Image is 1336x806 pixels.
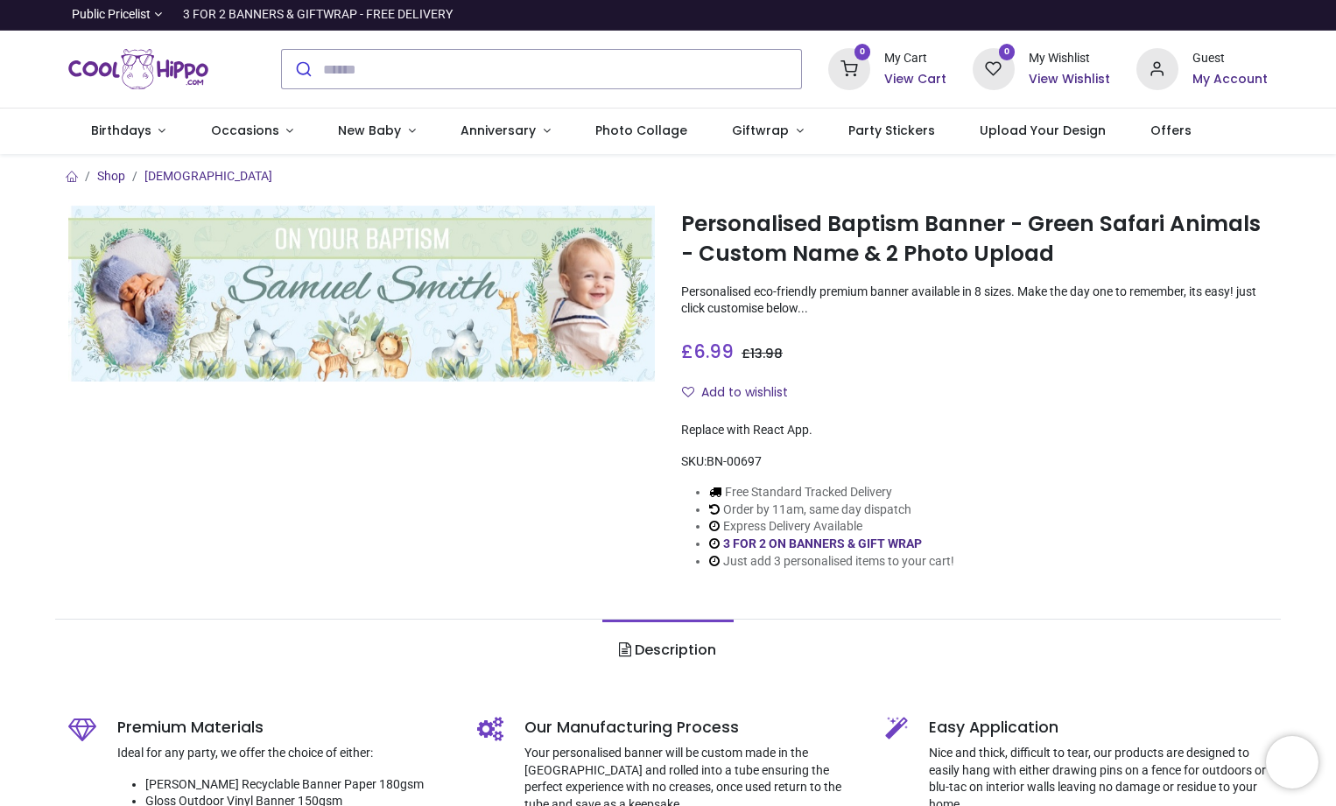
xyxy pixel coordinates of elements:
a: Giftwrap [709,109,826,154]
a: Occasions [188,109,316,154]
span: Upload Your Design [980,122,1106,139]
span: 6.99 [693,339,734,364]
li: [PERSON_NAME] Recyclable Banner Paper 180gsm [145,776,451,794]
button: Add to wishlistAdd to wishlist [681,378,803,408]
button: Submit [282,50,323,88]
a: New Baby [316,109,439,154]
span: Photo Collage [595,122,687,139]
li: Just add 3 personalised items to your cart! [709,553,954,571]
span: Party Stickers [848,122,935,139]
span: Occasions [211,122,279,139]
a: 0 [828,61,870,75]
a: Public Pricelist [68,6,162,24]
li: Order by 11am, same day dispatch [709,501,954,519]
span: £ [681,339,734,364]
a: [DEMOGRAPHIC_DATA] [144,169,272,183]
span: £ [742,345,783,362]
a: 0 [973,61,1015,75]
sup: 0 [999,44,1016,60]
span: Anniversary [461,122,536,139]
h1: Personalised Baptism Banner - Green Safari Animals - Custom Name & 2 Photo Upload [681,209,1268,270]
i: Add to wishlist [682,386,694,398]
a: 3 FOR 2 ON BANNERS & GIFT WRAP [723,536,922,550]
img: Cool Hippo [68,45,208,94]
div: My Wishlist [1029,50,1110,67]
div: Replace with React App. [681,422,1268,439]
h5: Our Manufacturing Process [524,717,860,739]
div: Guest [1192,50,1268,67]
span: 13.98 [750,345,783,362]
p: Ideal for any party, we offer the choice of either: [117,745,451,762]
div: 3 FOR 2 BANNERS & GIFTWRAP - FREE DELIVERY [183,6,453,24]
span: Birthdays [91,122,151,139]
a: Logo of Cool Hippo [68,45,208,94]
p: Personalised eco-friendly premium banner available in 8 sizes. Make the day one to remember, its ... [681,284,1268,318]
li: Express Delivery Available [709,518,954,536]
span: New Baby [338,122,401,139]
a: Shop [97,169,125,183]
a: View Wishlist [1029,71,1110,88]
iframe: Customer reviews powered by Trustpilot [900,6,1268,24]
span: Public Pricelist [72,6,151,24]
span: BN-00697 [707,454,762,468]
li: Free Standard Tracked Delivery [709,484,954,501]
sup: 0 [854,44,871,60]
span: Offers [1150,122,1192,139]
a: Anniversary [438,109,573,154]
a: View Cart [884,71,946,88]
img: Personalised Baptism Banner - Green Safari Animals - Custom Name & 2 Photo Upload [68,206,655,382]
a: Description [602,620,733,681]
a: Birthdays [68,109,188,154]
iframe: Brevo live chat [1266,736,1318,788]
a: My Account [1192,71,1268,88]
span: Giftwrap [732,122,789,139]
h5: Easy Application [929,717,1268,739]
h5: Premium Materials [117,717,451,739]
div: SKU: [681,453,1268,471]
div: My Cart [884,50,946,67]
